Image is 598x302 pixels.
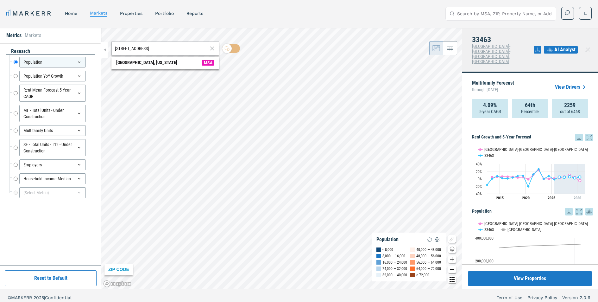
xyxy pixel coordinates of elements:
text: 20% [476,170,482,174]
li: Metrics [6,32,22,39]
text: 40% [476,162,482,166]
div: MF - Total Units - Under Construction [19,105,86,122]
a: home [65,11,77,16]
path: Monday, 28 Jun, 20:00, 11.79. 33463. [532,173,535,176]
a: MARKERR [6,9,52,18]
div: [GEOGRAPHIC_DATA], [US_STATE] [116,59,177,66]
text: [GEOGRAPHIC_DATA] [507,227,541,232]
p: 5-year CAGR [479,108,501,115]
button: AI Analyst [544,46,578,54]
tspan: 2015 [496,196,504,200]
li: Markets [25,32,41,39]
div: < 8,000 [382,247,393,253]
path: Sunday, 28 Jun, 20:00, 4.41. 33463. [558,176,561,178]
path: Sunday, 28 Jun, 20:00, -20.97. 33463. [527,185,530,188]
div: 8,000 — 16,000 [382,253,405,259]
button: Zoom out map button [448,266,456,273]
a: Portfolio [155,11,174,16]
div: 16,000 — 24,000 [382,259,407,266]
span: L [584,10,587,16]
text: 33463 [484,227,494,232]
span: MSA [202,60,214,66]
path: Wednesday, 28 Jun, 20:00, 2.9. 33463. [512,176,514,179]
a: View Drivers [555,83,588,91]
span: MARKERR [11,295,34,300]
p: Percentile [521,108,539,115]
text: -20% [475,184,482,189]
path: Wednesday, 28 Jun, 20:00, 5.24. 33463. [569,176,571,178]
img: Settings [433,236,441,243]
a: Version 2.0.6 [562,294,590,301]
div: > 72,000 [416,272,429,278]
path: Friday, 28 Jun, 20:00, 0. 33463. [491,177,494,180]
text: 400,000,000 [475,236,494,241]
span: [GEOGRAPHIC_DATA]-[GEOGRAPHIC_DATA]-[GEOGRAPHIC_DATA], [GEOGRAPHIC_DATA] [472,44,510,64]
a: Term of Use [497,294,522,301]
div: Rent Mean Forecast 5 Year CAGR [19,85,86,102]
div: Household Income Median [19,173,86,184]
path: Wednesday, 28 Jun, 20:00, -0.59. 33463. [543,177,545,180]
tspan: 2025 [548,196,555,200]
tspan: 2020 [522,196,530,200]
div: Population. Highcharts interactive chart. [472,215,593,295]
path: Friday, 28 Jun, 20:00, 7.84. 33463. [522,175,525,177]
path: Friday, 28 Jun, 20:00, -5. Miami-Fort Lauderdale-West Palm Beach, FL. [579,179,581,182]
a: properties [120,11,142,16]
button: Change style map button [448,245,456,253]
span: through [DATE] [472,86,514,94]
button: Show 33463 [478,153,494,158]
tspan: 2030 [574,196,581,200]
strong: 4.09% [483,102,497,108]
button: Show/Hide Legend Map Button [448,235,456,243]
div: (Select Metric) [19,187,86,198]
canvas: Map [101,28,462,289]
a: Privacy Policy [527,294,557,301]
text: 0% [478,177,482,181]
strong: 64th [525,102,535,108]
h5: Rent Growth and 5-Year Forecast [472,134,593,141]
g: 33463, line 4 of 4 with 5 data points. [558,176,581,179]
div: 32,000 — 40,000 [382,272,407,278]
button: Other options map button [448,276,456,283]
div: 56,000 — 64,000 [416,259,441,266]
path: Tuesday, 28 Jun, 20:00, 25.89. 33463. [538,168,540,170]
p: Multifamily Forecast [472,80,514,94]
div: ZIP CODE [104,264,133,275]
img: Reload Legend [426,236,433,243]
path: Thursday, 28 Jun, 20:00, 2.07. 33463. [574,177,576,179]
path: Thursday, 28 Jun, 20:00, 7.36. 33463. [517,175,519,177]
svg: Interactive chart [472,215,588,295]
div: SF - Total Units - T12 - Under Construction [19,139,86,156]
div: Employers [19,159,86,170]
div: 48,000 — 56,000 [416,253,441,259]
path: Thursday, 28 Jun, 20:00, -16.91. 33463. [486,184,488,186]
div: 40,000 — 48,000 [416,247,441,253]
div: research [6,48,95,55]
span: 2025 | [34,295,45,300]
path: Monday, 28 Jun, 20:00, 4.09. 33463. [563,176,566,178]
input: Search by MSA, ZIP, Property Name, or Address [457,7,552,20]
button: Show Miami-Fort Lauderdale-West Palm Beach, FL [478,147,555,152]
path: Friday, 28 Jun, 20:00, 7.45. 33463. [548,175,550,177]
button: Zoom in map button [448,255,456,263]
button: Reset to Default [5,270,97,286]
span: © [8,295,11,300]
strong: 2259 [564,102,576,108]
a: reports [186,11,203,16]
p: out of 6468 [560,108,580,115]
a: Mapbox logo [103,280,131,287]
div: Population YoY Growth [19,71,86,81]
text: 200,000,000 [475,259,494,263]
div: 24,000 — 32,000 [382,266,407,272]
h5: Population [472,208,593,215]
span: Search Bar Suggestion Item: Parkway Village, Kentucky [111,58,219,67]
a: markets [90,10,107,16]
div: 64,000 — 72,000 [416,266,441,272]
svg: Interactive chart [472,141,588,205]
span: AI Analyst [554,46,576,54]
button: View Properties [468,271,592,286]
text: -40% [475,192,482,196]
div: Population [19,57,86,67]
path: Tuesday, 28 Jun, 20:00, 0.57. 33463. [507,177,509,180]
